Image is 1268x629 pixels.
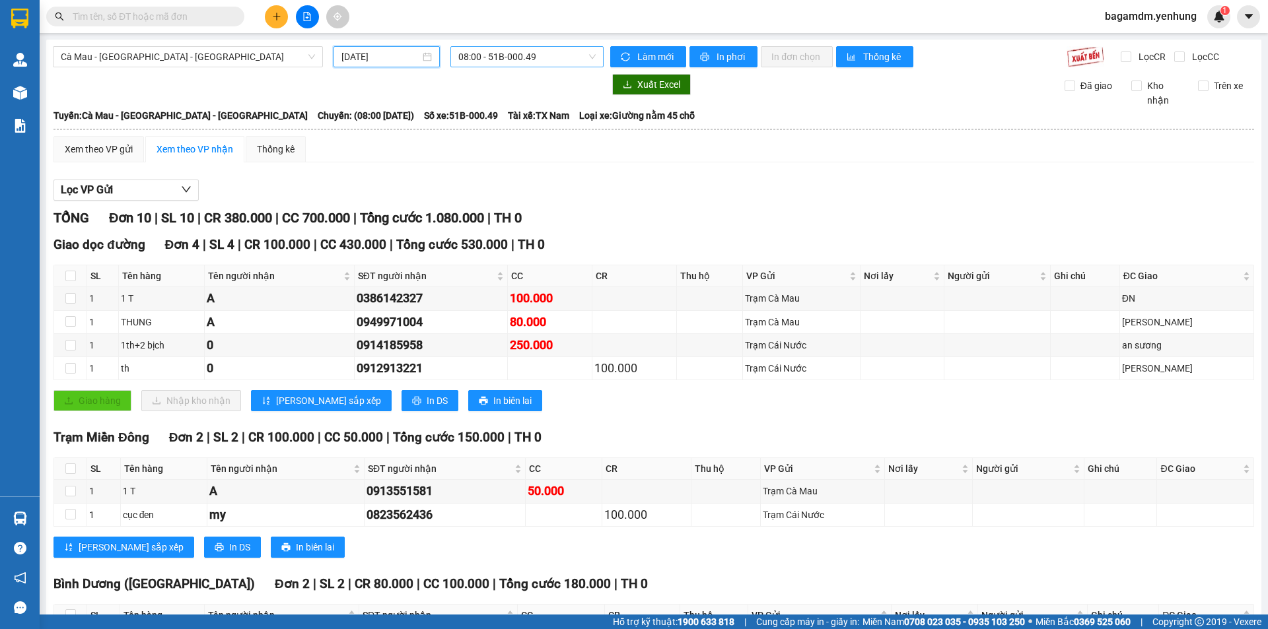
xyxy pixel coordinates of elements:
div: 100.000 [604,506,689,524]
div: Thống kê [257,142,295,156]
span: Nơi lấy [864,269,931,283]
span: SĐT người nhận [358,269,494,283]
div: 1 T [123,484,205,498]
th: CR [592,265,677,287]
div: 100.000 [510,289,590,308]
span: Kho nhận [1142,79,1188,108]
button: printerIn DS [402,390,458,411]
span: | [313,576,316,591]
div: cục đen [123,508,205,522]
strong: 1900 633 818 [678,616,734,627]
th: Tên hàng [121,458,207,480]
div: 1 [89,508,118,522]
td: 0912913221 [355,357,508,380]
span: In DS [229,540,250,554]
div: my [209,506,362,524]
button: caret-down [1237,5,1260,28]
div: 1 [89,361,116,376]
td: my [207,504,365,527]
div: 1 [89,291,116,306]
span: question-circle [14,542,26,554]
td: 0949971004 [355,311,508,334]
span: aim [333,12,342,21]
img: logo-vxr [11,9,28,28]
span: printer [479,396,488,407]
td: A [205,311,354,334]
button: sort-ascending[PERSON_NAME] sắp xếp [251,390,392,411]
span: Xuất Excel [637,77,680,92]
button: In đơn chọn [761,46,833,67]
span: Tổng cước 530.000 [396,237,508,252]
span: [PERSON_NAME] sắp xếp [79,540,184,554]
th: CC [526,458,602,480]
span: Hỗ trợ kỹ thuật: [613,614,734,629]
span: printer [412,396,421,407]
td: 0914185958 [355,334,508,357]
span: [PERSON_NAME] sắp xếp [276,393,381,408]
div: 0913551581 [367,482,523,500]
img: 9k= [1067,46,1104,67]
div: 50.000 [528,482,600,500]
div: Trạm Cái Nước [763,508,882,522]
span: Trạm Miền Đông [53,430,149,445]
span: Đơn 2 [169,430,204,445]
th: SL [87,605,120,626]
img: icon-new-feature [1213,11,1225,22]
button: printerIn biên lai [468,390,542,411]
button: downloadXuất Excel [612,74,691,95]
span: bar-chart [847,52,858,63]
span: 08:00 - 51B-000.49 [458,47,596,67]
span: ĐC Giao [1162,608,1240,622]
button: syncLàm mới [610,46,686,67]
span: Tên người nhận [208,608,345,622]
span: Lọc CR [1133,50,1168,64]
span: | [417,576,420,591]
td: 0386142327 [355,287,508,310]
div: 250.000 [510,336,590,354]
span: sort-ascending [64,543,73,553]
span: CR 100.000 [248,430,314,445]
span: down [181,184,192,195]
button: plus [265,5,288,28]
div: Trạm Cái Nước [745,338,858,352]
button: Lọc VP Gửi [53,180,199,201]
div: th [121,361,202,376]
span: | [348,576,351,591]
th: Ghi chú [1051,265,1120,287]
span: | [493,576,496,591]
div: 0 [207,359,351,378]
span: Cà Mau - Sài Gòn - Đồng Nai [61,47,315,67]
span: | [1141,614,1143,629]
strong: 0708 023 035 - 0935 103 250 [904,616,1025,627]
div: 0386142327 [357,289,505,308]
div: 1 [89,315,116,329]
span: CC 700.000 [282,210,350,226]
span: Làm mới [637,50,676,64]
span: CC 50.000 [324,430,383,445]
div: Trạm Cà Mau [763,484,882,498]
span: download [623,80,632,90]
button: downloadNhập kho nhận [141,390,241,411]
th: CR [602,458,691,480]
div: an sương [1122,338,1251,352]
span: Lọc VP Gửi [61,182,113,198]
span: | [242,430,245,445]
span: sort-ascending [262,396,271,407]
div: A [209,482,362,500]
td: Trạm Cà Mau [743,311,861,334]
span: | [207,430,210,445]
span: VP Gửi [752,608,878,622]
th: SL [87,265,119,287]
span: Đơn 4 [165,237,200,252]
th: Thu hộ [677,265,743,287]
div: 1th+2 bịch [121,338,202,352]
div: [PERSON_NAME] [1122,361,1251,376]
span: 1 [1222,6,1227,15]
span: TH 0 [518,237,545,252]
span: VP Gửi [746,269,847,283]
div: 0949971004 [357,313,505,331]
span: | [744,614,746,629]
span: CR 80.000 [355,576,413,591]
td: Trạm Cái Nước [743,334,861,357]
span: Bình Dương ([GEOGRAPHIC_DATA]) [53,576,255,591]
